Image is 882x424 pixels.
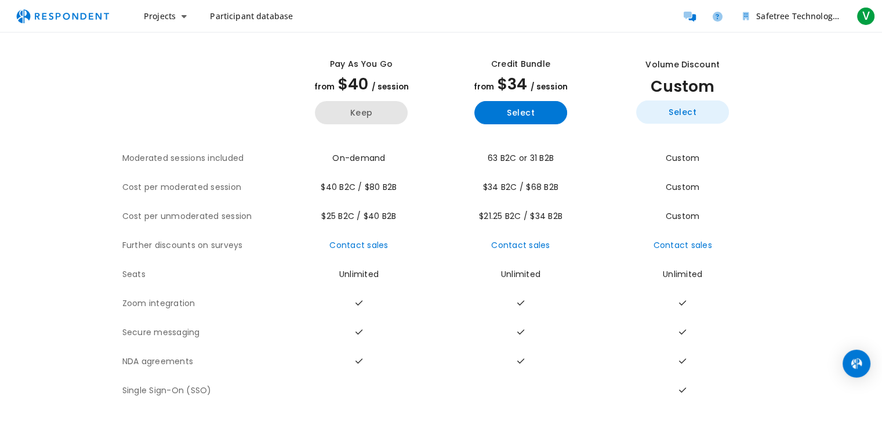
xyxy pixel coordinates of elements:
[653,239,712,251] a: Contact sales
[491,239,550,251] a: Contact sales
[321,210,396,222] span: $25 B2C / $40 B2B
[483,181,558,193] span: $34 B2C / $68 B2B
[122,231,282,260] th: Further discounts on surveys
[122,347,282,376] th: NDA agreements
[498,73,527,95] span: $34
[488,152,554,164] span: 63 B2C or 31 B2B
[122,318,282,347] th: Secure messaging
[314,81,335,92] span: from
[491,58,550,70] div: Credit Bundle
[122,202,282,231] th: Cost per unmoderated session
[9,5,116,27] img: respondent-logo.png
[321,181,397,193] span: $40 B2C / $80 B2B
[645,59,720,71] div: Volume Discount
[706,5,729,28] a: Help and support
[501,268,540,280] span: Unlimited
[339,268,379,280] span: Unlimited
[329,239,388,251] a: Contact sales
[678,5,701,28] a: Message participants
[856,7,875,26] span: V
[338,73,368,95] span: $40
[651,76,714,97] span: Custom
[474,81,494,92] span: from
[479,210,562,222] span: $21.25 B2C / $34 B2B
[531,81,568,92] span: / session
[122,144,282,173] th: Moderated sessions included
[666,210,700,222] span: Custom
[372,81,409,92] span: / session
[122,260,282,289] th: Seats
[474,101,567,124] button: Select yearly basic plan
[315,101,408,124] button: Keep current yearly payg plan
[843,350,870,378] div: Open Intercom Messenger
[201,6,302,27] a: Participant database
[122,173,282,202] th: Cost per moderated session
[666,181,700,193] span: Custom
[332,152,385,164] span: On-demand
[663,268,702,280] span: Unlimited
[122,289,282,318] th: Zoom integration
[756,10,868,21] span: Safetree Technologies Team
[636,100,729,124] button: Select yearly custom_static plan
[734,6,850,27] button: Safetree Technologies Team
[135,6,196,27] button: Projects
[666,152,700,164] span: Custom
[210,10,293,21] span: Participant database
[330,58,393,70] div: Pay as you go
[144,10,176,21] span: Projects
[854,6,877,27] button: V
[122,376,282,405] th: Single Sign-On (SSO)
